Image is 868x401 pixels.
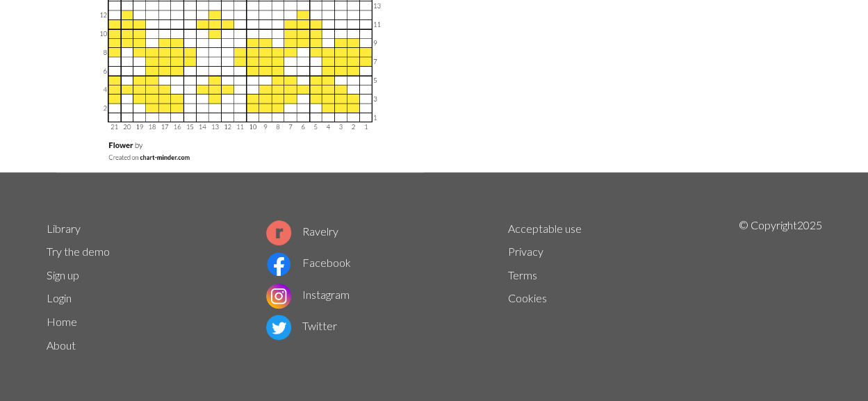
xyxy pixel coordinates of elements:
[508,245,543,258] a: Privacy
[508,268,537,281] a: Terms
[266,315,291,340] img: Twitter logo
[738,217,821,357] p: © Copyright 2025
[47,245,110,258] a: Try the demo
[47,338,76,352] a: About
[266,284,291,309] img: Instagram logo
[508,291,547,304] a: Cookies
[266,220,291,245] img: Ravelry logo
[47,315,77,328] a: Home
[266,319,337,332] a: Twitter
[47,222,81,235] a: Library
[47,268,79,281] a: Sign up
[266,224,338,238] a: Ravelry
[266,256,351,269] a: Facebook
[47,291,72,304] a: Login
[266,252,291,277] img: Facebook logo
[266,288,350,301] a: Instagram
[508,222,582,235] a: Acceptable use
